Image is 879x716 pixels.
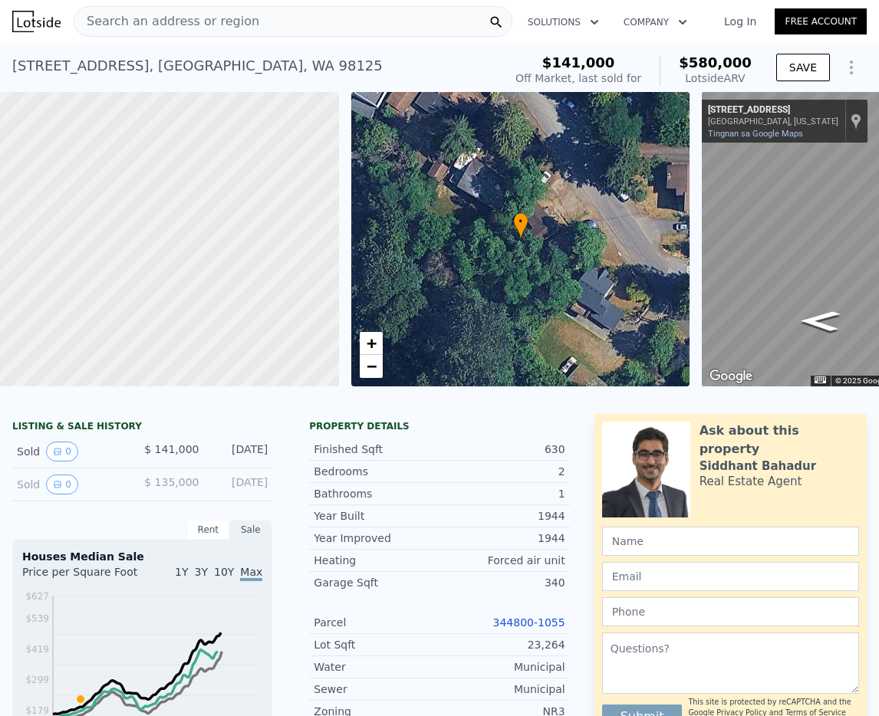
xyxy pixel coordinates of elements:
div: Real Estate Agent [700,474,802,489]
div: Heating [314,553,439,568]
button: Company [611,8,700,36]
tspan: $539 [25,613,49,624]
div: Ask about this property [700,422,859,458]
button: View historical data [46,442,78,461]
button: Show Options [836,52,867,83]
div: [STREET_ADDRESS] [708,104,838,117]
div: Siddhant Bahadur [700,458,816,474]
span: Max [240,566,262,581]
div: Sold [17,442,130,461]
span: $141,000 [542,54,615,71]
tspan: $419 [25,644,49,655]
div: Finished Sqft [314,442,439,457]
div: Municipal [439,659,565,675]
div: Parcel [314,615,439,630]
div: • [513,212,528,239]
span: Search an address or region [74,12,259,31]
a: Free Account [775,8,867,34]
a: Zoom out [360,355,383,378]
div: Rent [186,520,229,540]
div: Water [314,659,439,675]
div: Year Improved [314,530,439,546]
a: Log In [706,14,775,29]
span: $580,000 [679,54,752,71]
span: $ 135,000 [144,476,199,488]
div: Lot Sqft [314,637,439,652]
div: 1944 [439,508,565,524]
div: Houses Median Sale [22,549,262,564]
div: Lotside ARV [679,71,752,86]
div: 1 [439,486,565,501]
div: Bedrooms [314,464,439,479]
button: Solutions [515,8,611,36]
div: Property details [309,420,569,432]
tspan: $299 [25,675,49,685]
path: Magpatimog-silangan, 31st Pl NE [784,306,857,336]
div: 1944 [439,530,565,546]
button: View historical data [46,475,78,494]
div: [STREET_ADDRESS] , [GEOGRAPHIC_DATA] , WA 98125 [12,55,383,77]
span: 10Y [214,566,234,578]
div: LISTING & SALE HISTORY [12,420,272,435]
span: 3Y [195,566,208,578]
div: 23,264 [439,637,565,652]
a: Buksan ang lugar na ito sa Google Maps (magbubukas ng bagong window) [706,366,756,386]
div: 2 [439,464,565,479]
div: Off Market, last sold for [515,71,641,86]
tspan: $179 [25,705,49,716]
div: Municipal [439,682,565,697]
a: Ipakita ang lokasyon sa mapa [851,113,861,130]
span: $ 141,000 [144,443,199,455]
div: Bathrooms [314,486,439,501]
a: 344800-1055 [493,616,565,629]
img: Lotside [12,11,61,32]
div: [DATE] [211,475,268,494]
div: [GEOGRAPHIC_DATA], [US_STATE] [708,117,838,126]
button: Mga keyboard shortcut [815,376,825,383]
tspan: $627 [25,591,49,602]
div: Price per Square Foot [22,564,143,589]
span: • [513,215,528,228]
div: Year Built [314,508,439,524]
span: + [366,333,376,353]
div: Forced air unit [439,553,565,568]
div: [DATE] [211,442,268,461]
span: − [366,356,376,376]
div: Sale [229,520,272,540]
div: 630 [439,442,565,457]
div: Garage Sqft [314,575,439,590]
div: Sewer [314,682,439,697]
img: Google [706,366,756,386]
span: 1Y [175,566,188,578]
input: Email [602,562,859,591]
input: Name [602,527,859,556]
a: Zoom in [360,332,383,355]
button: SAVE [776,54,830,81]
input: Phone [602,597,859,626]
div: 340 [439,575,565,590]
a: Tingnan sa Google Maps [708,129,803,139]
div: Sold [17,475,130,494]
